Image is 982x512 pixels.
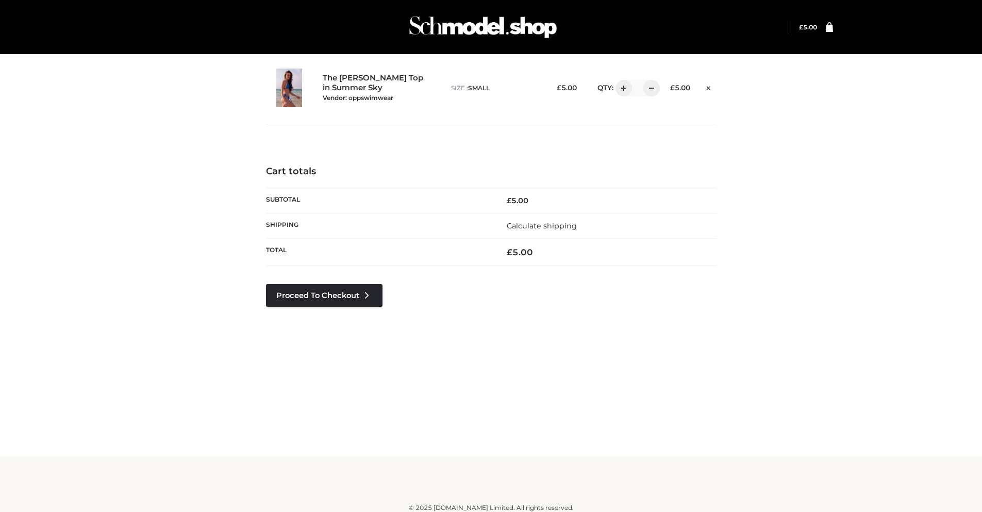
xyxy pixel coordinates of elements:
[507,221,577,230] a: Calculate shipping
[266,284,382,307] a: Proceed to Checkout
[323,73,429,102] a: The [PERSON_NAME] Top in Summer SkyVendor: oppswimwear
[266,166,717,177] h4: Cart totals
[507,247,512,257] span: £
[557,84,577,92] bdi: 5.00
[557,84,561,92] span: £
[266,188,491,213] th: Subtotal
[507,247,533,257] bdi: 5.00
[670,84,690,92] bdi: 5.00
[670,84,675,92] span: £
[701,80,716,93] a: Remove this item
[799,23,803,31] span: £
[406,7,560,47] img: Schmodel Admin 964
[507,196,528,205] bdi: 5.00
[587,80,653,96] div: QTY:
[323,94,393,102] small: Vendor: oppswimwear
[266,213,491,238] th: Shipping
[266,239,491,266] th: Total
[507,196,511,205] span: £
[451,84,539,93] p: size :
[799,23,817,31] a: £5.00
[799,23,817,31] bdi: 5.00
[468,84,490,92] span: SMALL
